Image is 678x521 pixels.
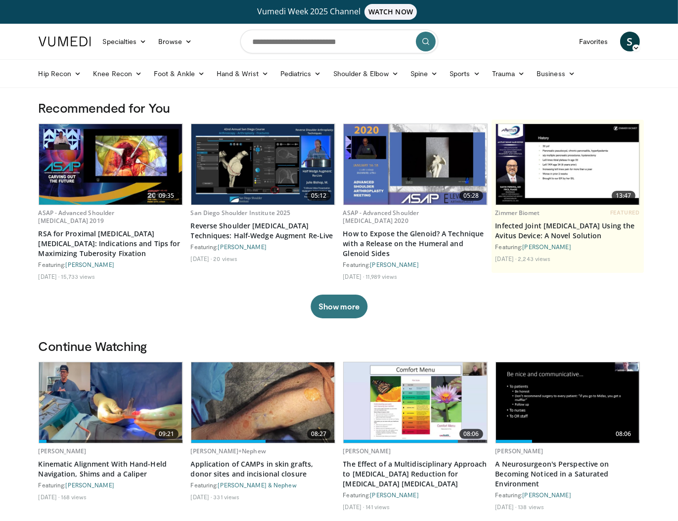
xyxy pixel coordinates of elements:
a: Hip Recon [33,64,88,84]
li: 2,243 views [518,255,550,262]
span: 09:35 [155,191,179,201]
li: [DATE] [496,503,517,511]
span: 05:28 [459,191,483,201]
img: 7b5702bf-8faf-43ce-ad71-be78ee008967.620x360_q85_upscale.jpg [496,362,639,443]
li: [DATE] [191,493,212,501]
li: [DATE] [39,272,60,280]
a: Sports [444,64,486,84]
a: A Neurosurgeon's Perspective on Becoming Noticed in a Saturated Environment [496,459,640,489]
a: 08:06 [496,362,639,443]
span: 13:47 [612,191,635,201]
img: bb9168ea-238b-43e8-a026-433e9a802a61.620x360_q85_upscale.jpg [191,362,335,443]
a: [PERSON_NAME] [370,261,419,268]
div: Featuring: [343,491,488,499]
a: [PERSON_NAME]+Nephew [191,447,266,455]
span: 05:12 [307,191,331,201]
li: 331 views [213,493,239,501]
a: Browse [152,32,198,51]
a: 08:27 [191,362,335,443]
a: Specialties [97,32,153,51]
li: 168 views [61,493,87,501]
a: 08:06 [344,362,487,443]
a: Shoulder & Elbow [327,64,405,84]
div: Featuring: [343,260,488,268]
a: San Diego Shoulder Institute 2025 [191,209,291,217]
a: Trauma [486,64,531,84]
a: ASAP - Advanced Shoulder [MEDICAL_DATA] 2019 [39,209,115,225]
li: [DATE] [191,255,212,262]
a: [PERSON_NAME] [523,491,571,498]
a: Reverse Shoulder [MEDICAL_DATA] Techniques: Half-Wedge Augment Re-Live [191,221,335,241]
div: Featuring: [191,481,335,489]
li: 15,733 views [61,272,95,280]
a: [PERSON_NAME] [523,243,571,250]
a: Business [531,64,581,84]
input: Search topics, interventions [240,30,438,53]
a: Favorites [573,32,614,51]
li: [DATE] [39,493,60,501]
div: Featuring: [496,491,640,499]
a: ASAP - Advanced Shoulder [MEDICAL_DATA] 2020 [343,209,419,225]
a: [PERSON_NAME] [496,447,543,455]
a: Pediatrics [274,64,327,84]
a: RSA for Proximal [MEDICAL_DATA] [MEDICAL_DATA]: Indications and Tips for Maximizing Tuberosity Fi... [39,229,183,259]
li: 11,989 views [365,272,397,280]
div: Featuring: [191,243,335,251]
li: [DATE] [496,255,517,262]
span: FEATURED [610,209,639,216]
a: [PERSON_NAME] [66,261,114,268]
a: Vumedi Week 2025 ChannelWATCH NOW [40,4,638,20]
li: [DATE] [343,272,364,280]
img: 6109daf6-8797-4a77-88a1-edd099c0a9a9.620x360_q85_upscale.jpg [496,124,639,205]
h3: Recommended for You [39,100,640,116]
img: 56a87972-5145-49b8-a6bd-8880e961a6a7.620x360_q85_upscale.jpg [344,124,487,205]
button: Show more [311,295,367,318]
img: 1dd0ed09-ac07-4064-8f61-9a0e790be62f.620x360_q85_upscale.jpg [344,362,487,443]
a: 05:12 [191,124,335,205]
span: 09:21 [155,429,179,439]
li: 20 views [213,255,237,262]
span: 08:06 [612,429,635,439]
span: WATCH NOW [364,4,417,20]
img: 53f6b3b0-db1e-40d0-a70b-6c1023c58e52.620x360_q85_upscale.jpg [39,124,182,205]
a: Foot & Ankle [148,64,211,84]
a: 05:28 [344,124,487,205]
a: S [620,32,640,51]
li: 138 views [518,503,544,511]
div: Featuring: [496,243,640,251]
a: 13:47 [496,124,639,205]
a: [PERSON_NAME] [39,447,87,455]
a: Spine [405,64,444,84]
a: Zimmer Biomet [496,209,540,217]
a: The Effect of a Multidisciplinary Approach to [MEDICAL_DATA] Reduction for [MEDICAL_DATA] [MEDICA... [343,459,488,489]
a: Application of CAMPs in skin grafts, donor sites and incisional closure [191,459,335,479]
a: [PERSON_NAME] [66,481,114,488]
a: 09:21 [39,362,182,443]
div: Featuring: [39,481,183,489]
img: 04ab4792-be95-4d15-abaa-61dd869f3458.620x360_q85_upscale.jpg [191,124,335,205]
span: 08:06 [459,429,483,439]
a: 09:35 [39,124,182,205]
a: Infected Joint [MEDICAL_DATA] Using the Avitus Device: A Novel Solution [496,221,640,241]
li: [DATE] [343,503,364,511]
a: Kinematic Alignment With Hand-Held Navigation, Shims and a Caliper [39,459,183,479]
a: Knee Recon [87,64,148,84]
a: How to Expose the Glenoid? A Technique with a Release on the Humeral and Glenoid Sides [343,229,488,259]
img: 9f51b2c4-c9cd-41b9-914c-73975758001a.620x360_q85_upscale.jpg [39,362,182,443]
a: [PERSON_NAME] [370,491,419,498]
a: [PERSON_NAME] & Nephew [218,481,297,488]
h3: Continue Watching [39,338,640,354]
a: [PERSON_NAME] [343,447,391,455]
span: 08:27 [307,429,331,439]
a: [PERSON_NAME] [218,243,267,250]
a: Hand & Wrist [211,64,274,84]
li: 141 views [365,503,390,511]
div: Featuring: [39,260,183,268]
img: VuMedi Logo [39,37,91,46]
